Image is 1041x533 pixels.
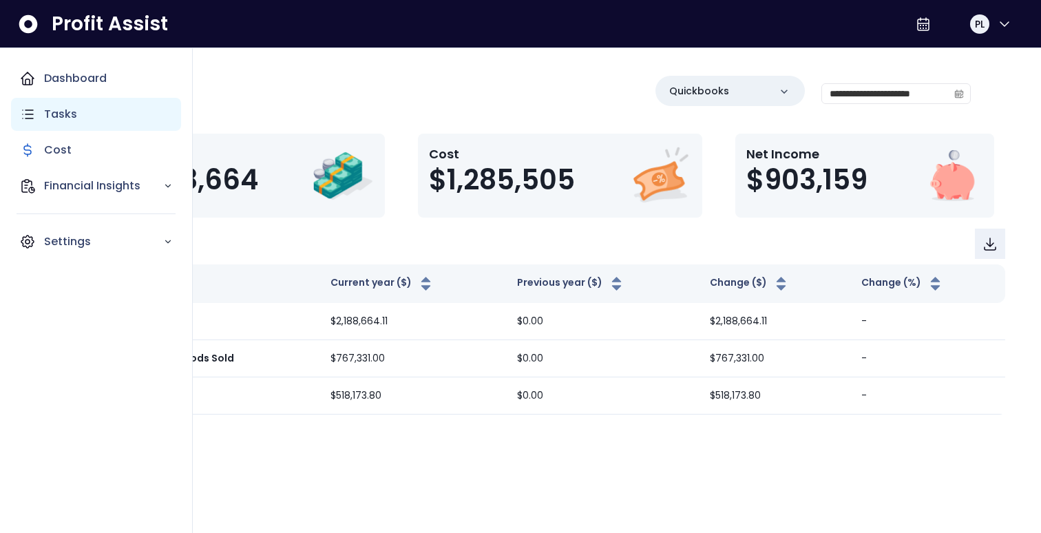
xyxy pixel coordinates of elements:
[710,275,790,292] button: Change ($)
[319,377,506,415] td: $518,173.80
[44,233,163,250] p: Settings
[699,340,850,377] td: $767,331.00
[44,106,77,123] p: Tasks
[629,145,691,207] img: Cost
[861,275,944,292] button: Change (%)
[669,84,729,98] p: Quickbooks
[319,303,506,340] td: $2,188,664.11
[517,275,625,292] button: Previous year ($)
[506,340,699,377] td: $0.00
[312,145,374,207] img: Revenue
[746,163,867,196] span: $903,159
[850,303,1005,340] td: -
[506,377,699,415] td: $0.00
[699,303,850,340] td: $2,188,664.11
[330,275,434,292] button: Current year ($)
[319,340,506,377] td: $767,331.00
[975,17,985,31] span: PL
[44,70,107,87] p: Dashboard
[429,163,575,196] span: $1,285,505
[699,377,850,415] td: $518,173.80
[850,340,1005,377] td: -
[921,145,983,207] img: Net Income
[746,145,867,163] p: Net Income
[44,142,72,158] p: Cost
[975,229,1005,259] button: Download
[429,145,575,163] p: Cost
[850,377,1005,415] td: -
[506,303,699,340] td: $0.00
[52,12,168,36] span: Profit Assist
[44,178,163,194] p: Financial Insights
[954,89,964,98] svg: calendar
